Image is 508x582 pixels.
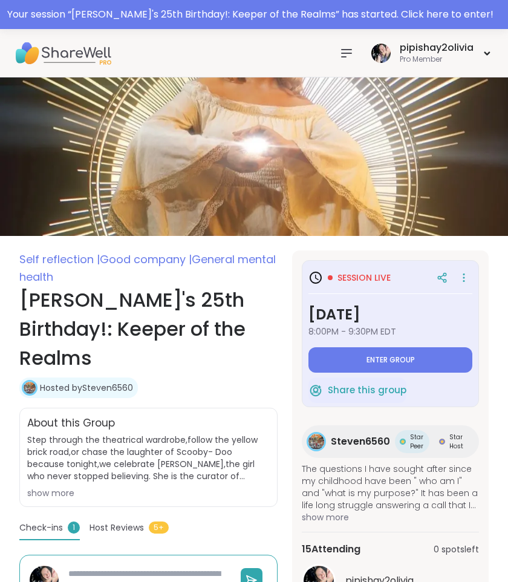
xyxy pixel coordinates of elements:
[308,383,323,397] img: ShareWell Logomark
[40,382,133,394] a: Hosted bySteven6560
[308,378,406,403] button: Share this group
[434,543,479,556] span: 0 spots left
[302,542,360,557] span: 15 Attending
[24,382,36,394] img: Steven6560
[302,425,479,458] a: Steven6560Steven6560Star PeerStar PeerStar HostStar Host
[90,522,144,534] span: Host Reviews
[366,355,415,365] span: Enter group
[19,522,63,534] span: Check-ins
[400,54,474,65] div: Pro Member
[19,252,100,267] span: Self reflection |
[308,325,472,338] span: 8:00PM - 9:30PM EDT
[27,416,115,431] h2: About this Group
[408,433,425,451] span: Star Peer
[19,286,278,373] h1: [PERSON_NAME]'s 25th Birthday!: Keeper of the Realms
[448,433,464,451] span: Star Host
[68,522,80,534] span: 1
[302,463,479,511] span: The questions I have sought after since my childhood have been " who am I" and "what is my purpos...
[100,252,192,267] span: Good company |
[149,522,169,534] span: 5+
[7,7,501,22] div: Your session “ [PERSON_NAME]'s 25th Birthday!: Keeper of the Realms ” has started. Click here to ...
[308,347,472,373] button: Enter group
[328,384,406,397] span: Share this group
[27,434,270,482] span: Step through the theatrical wardrobe,follow the yellow brick road,or chase the laughter of Scooby...
[302,511,479,523] span: show more
[400,439,406,445] img: Star Peer
[308,434,324,450] img: Steven6560
[308,304,472,325] h3: [DATE]
[439,439,445,445] img: Star Host
[15,32,111,74] img: ShareWell Nav Logo
[337,272,391,284] span: Session live
[27,487,270,499] div: show more
[331,434,390,449] span: Steven6560
[400,41,474,54] div: pipishay2olivia
[371,44,391,63] img: pipishay2olivia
